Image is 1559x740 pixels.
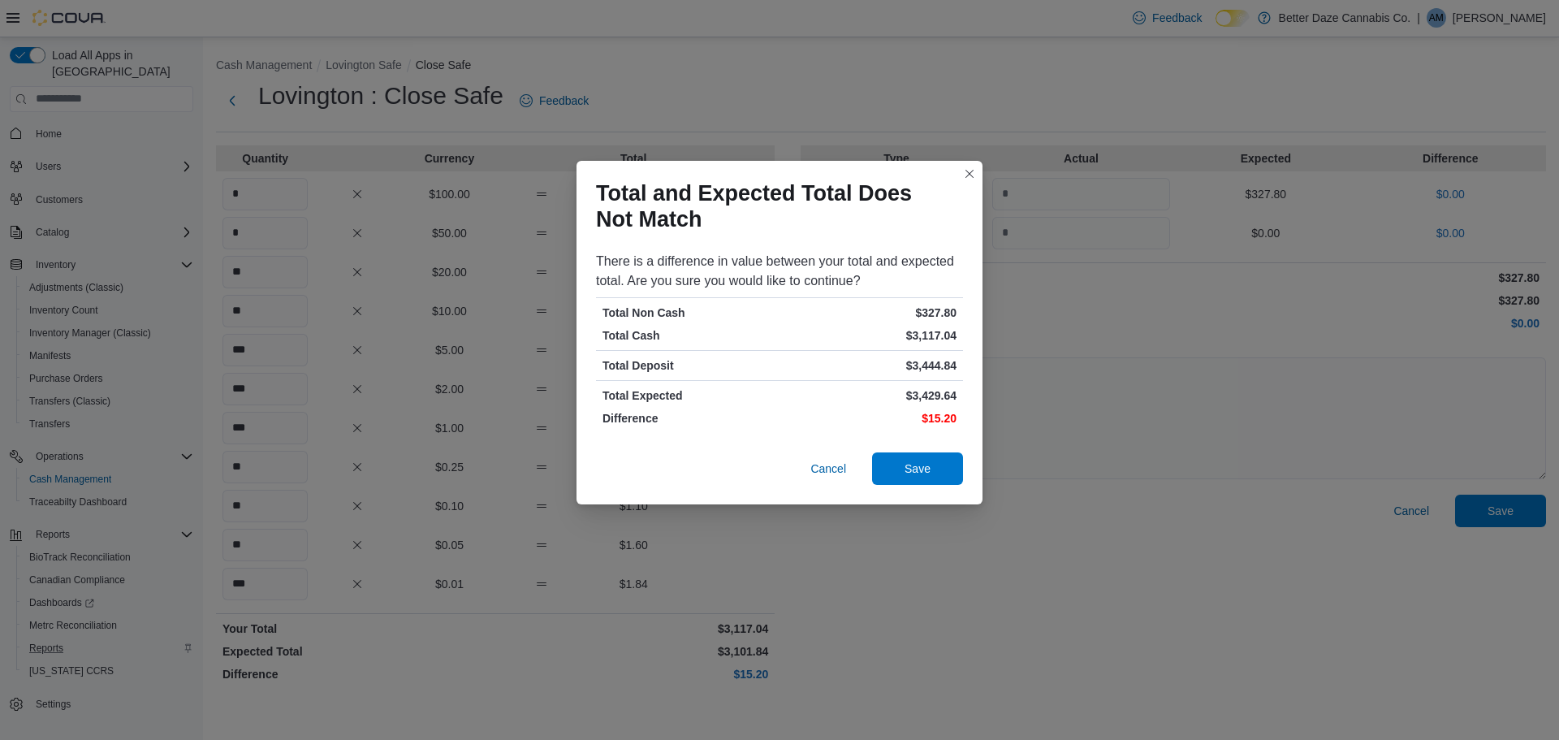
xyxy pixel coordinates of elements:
[602,305,776,321] p: Total Non Cash
[602,410,776,426] p: Difference
[596,252,963,291] div: There is a difference in value between your total and expected total. Are you sure you would like...
[783,327,957,344] p: $3,117.04
[602,357,776,374] p: Total Deposit
[602,327,776,344] p: Total Cash
[960,164,979,184] button: Closes this modal window
[783,305,957,321] p: $327.80
[602,387,776,404] p: Total Expected
[905,461,931,477] span: Save
[783,410,957,426] p: $15.20
[596,180,950,232] h1: Total and Expected Total Does Not Match
[872,452,963,485] button: Save
[804,452,853,485] button: Cancel
[783,387,957,404] p: $3,429.64
[783,357,957,374] p: $3,444.84
[810,461,846,477] span: Cancel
